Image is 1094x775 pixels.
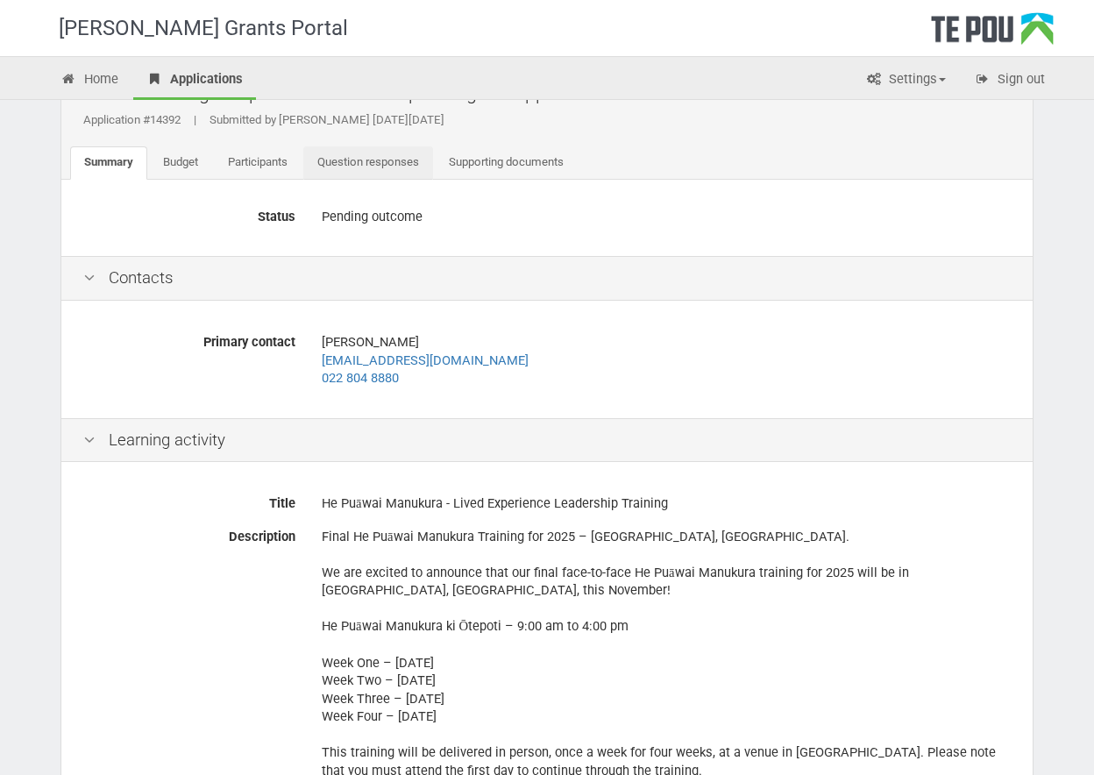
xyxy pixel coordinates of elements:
[852,61,959,100] a: Settings
[322,327,1011,394] div: [PERSON_NAME]
[70,327,309,352] label: Primary contact
[133,61,256,100] a: Applications
[149,146,212,180] a: Budget
[303,146,433,180] a: Question responses
[322,352,529,368] a: [EMAIL_ADDRESS][DOMAIN_NAME]
[70,202,309,226] label: Status
[70,146,147,180] a: Summary
[83,112,1019,128] div: Application #14392 Submitted by [PERSON_NAME] [DATE][DATE]
[70,522,309,546] label: Description
[435,146,578,180] a: Supporting documents
[322,488,1011,519] div: He Puāwai Manukura - Lived Experience Leadership Training
[61,256,1033,301] div: Contacts
[931,12,1054,56] div: Te Pou Logo
[47,61,131,100] a: Home
[61,418,1033,463] div: Learning activity
[322,370,399,386] a: 022 804 8880
[181,113,210,126] span: |
[322,202,1011,232] div: Pending outcome
[70,488,309,513] label: Title
[214,146,302,180] a: Participants
[961,61,1058,100] a: Sign out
